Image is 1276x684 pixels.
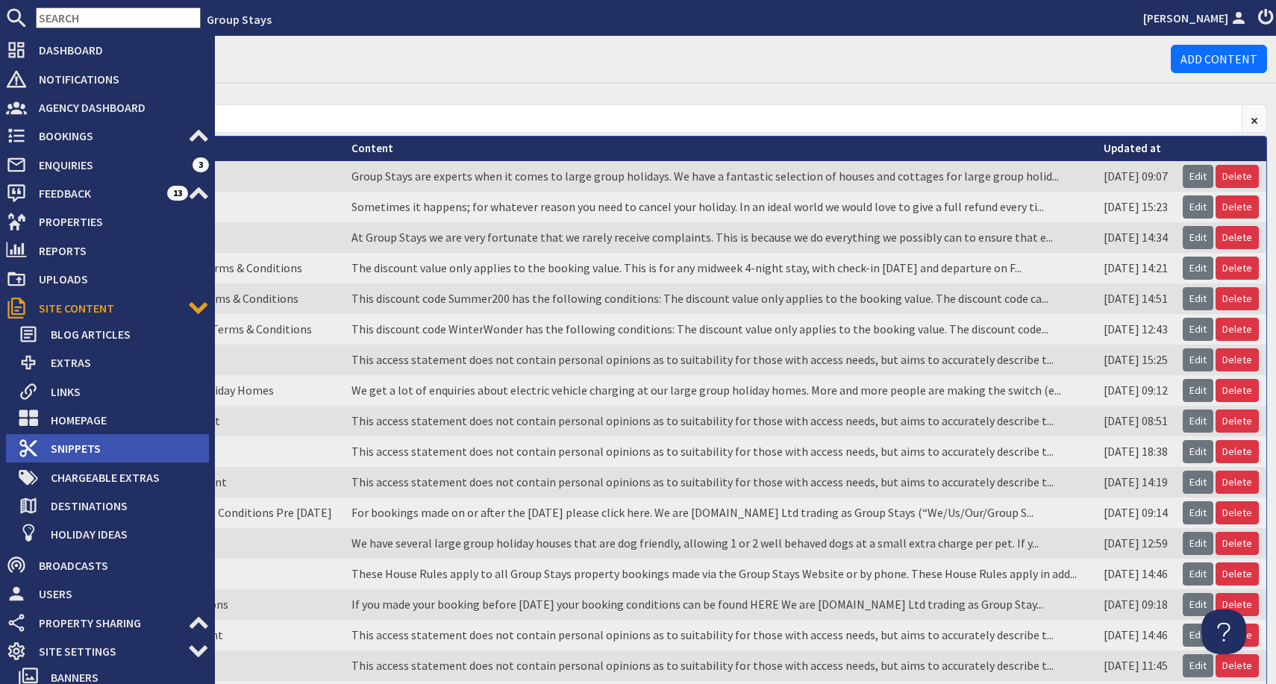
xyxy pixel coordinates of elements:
[27,210,209,233] span: Properties
[193,157,209,172] span: 3
[344,620,1096,650] td: This access statement does not contain personal opinions as to suitability for those with access ...
[6,38,209,62] a: Dashboard
[344,528,1096,559] td: We have several large group holiday houses that are dog friendly, allowing 1 or 2 well behaved do...
[6,296,209,320] a: Site Content
[1201,609,1246,654] iframe: Toggle Customer Support
[18,322,209,346] a: Blog Articles
[1216,257,1259,280] a: Delete
[39,494,209,518] span: Destinations
[1216,348,1259,371] a: Delete
[1183,624,1213,647] a: Edit
[1216,532,1259,555] a: Delete
[344,137,1096,161] th: Content
[1183,287,1213,310] a: Edit
[6,67,209,91] a: Notifications
[344,192,1096,222] td: Sometimes it happens; for whatever reason you need to cancel your holiday. In an ideal world we w...
[1216,562,1259,586] a: Delete
[1183,348,1213,371] a: Edit
[1216,593,1259,616] a: Delete
[1183,410,1213,433] a: Edit
[18,522,209,546] a: Holiday Ideas
[1096,314,1175,345] td: [DATE] 12:43
[6,95,209,119] a: Agency Dashboard
[1096,406,1175,436] td: [DATE] 08:51
[1096,620,1175,650] td: [DATE] 14:46
[1183,501,1213,524] a: Edit
[344,650,1096,681] td: This access statement does not contain personal opinions as to suitability for those with access ...
[1183,562,1213,586] a: Edit
[18,494,209,518] a: Destinations
[1096,161,1175,192] td: [DATE] 09:07
[27,639,188,663] span: Site Settings
[1183,440,1213,463] a: Edit
[344,589,1096,620] td: If you made your booking before [DATE] your booking conditions can be found HERE We are [DOMAIN_N...
[1216,471,1259,494] a: Delete
[39,522,209,546] span: Holiday Ideas
[167,186,188,201] span: 13
[344,467,1096,498] td: This access statement does not contain personal opinions as to suitability for those with access ...
[36,7,201,28] input: SEARCH
[27,153,193,177] span: Enquiries
[1096,559,1175,589] td: [DATE] 14:46
[27,296,188,320] span: Site Content
[1171,45,1267,73] a: Add Content
[39,436,209,460] span: Snippets
[27,611,188,635] span: Property Sharing
[344,559,1096,589] td: These House Rules apply to all Group Stays property bookings made via the Group Stays Website or ...
[1216,440,1259,463] a: Delete
[1183,471,1213,494] a: Edit
[1143,9,1249,27] a: [PERSON_NAME]
[344,498,1096,528] td: For bookings made on or after the [DATE] please click here. We are [DOMAIN_NAME] Ltd trading as G...
[1096,498,1175,528] td: [DATE] 09:14
[27,553,209,577] span: Broadcasts
[344,222,1096,253] td: At Group Stays we are very fortunate that we rarely receive complaints. This is because we do eve...
[1096,375,1175,406] td: [DATE] 09:12
[207,12,272,27] a: Group Stays
[1216,165,1259,188] a: Delete
[344,345,1096,375] td: This access statement does not contain personal opinions as to suitability for those with access ...
[1216,318,1259,341] a: Delete
[39,351,209,374] span: Extras
[18,465,209,489] a: Chargeable Extras
[1183,257,1213,280] a: Edit
[1216,501,1259,524] a: Delete
[6,553,209,577] a: Broadcasts
[1096,253,1175,283] td: [DATE] 14:21
[1183,532,1213,555] a: Edit
[6,611,209,635] a: Property Sharing
[27,267,209,291] span: Uploads
[27,38,209,62] span: Dashboard
[1096,650,1175,681] td: [DATE] 11:45
[6,181,209,205] a: Feedback 13
[344,314,1096,345] td: This discount code WinterWonder has the following conditions: The discount value only applies to ...
[1096,222,1175,253] td: [DATE] 14:34
[1216,226,1259,249] a: Delete
[1216,195,1259,219] a: Delete
[1096,283,1175,314] td: [DATE] 14:51
[39,465,209,489] span: Chargeable Extras
[27,67,209,91] span: Notifications
[344,406,1096,436] td: This access statement does not contain personal opinions as to suitability for those with access ...
[1216,410,1259,433] a: Delete
[344,283,1096,314] td: This discount code Summer200 has the following conditions: The discount value only applies to the...
[6,267,209,291] a: Uploads
[1183,379,1213,402] a: Edit
[18,436,209,460] a: Snippets
[27,181,167,205] span: Feedback
[18,351,209,374] a: Extras
[1216,287,1259,310] a: Delete
[1216,379,1259,402] a: Delete
[6,239,209,263] a: Reports
[344,436,1096,467] td: This access statement does not contain personal opinions as to suitability for those with access ...
[1183,195,1213,219] a: Edit
[18,380,209,404] a: Links
[6,639,209,663] a: Site Settings
[344,375,1096,406] td: We get a lot of enquiries about electric vehicle charging at our large group holiday homes. More ...
[1183,593,1213,616] a: Edit
[6,210,209,233] a: Properties
[18,408,209,432] a: Homepage
[344,161,1096,192] td: Group Stays are experts when it comes to large group holidays. We have a fantastic selection of h...
[27,582,209,606] span: Users
[1096,436,1175,467] td: [DATE] 18:38
[344,253,1096,283] td: The discount value only applies to the booking value. This is for any midweek 4-night stay, with ...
